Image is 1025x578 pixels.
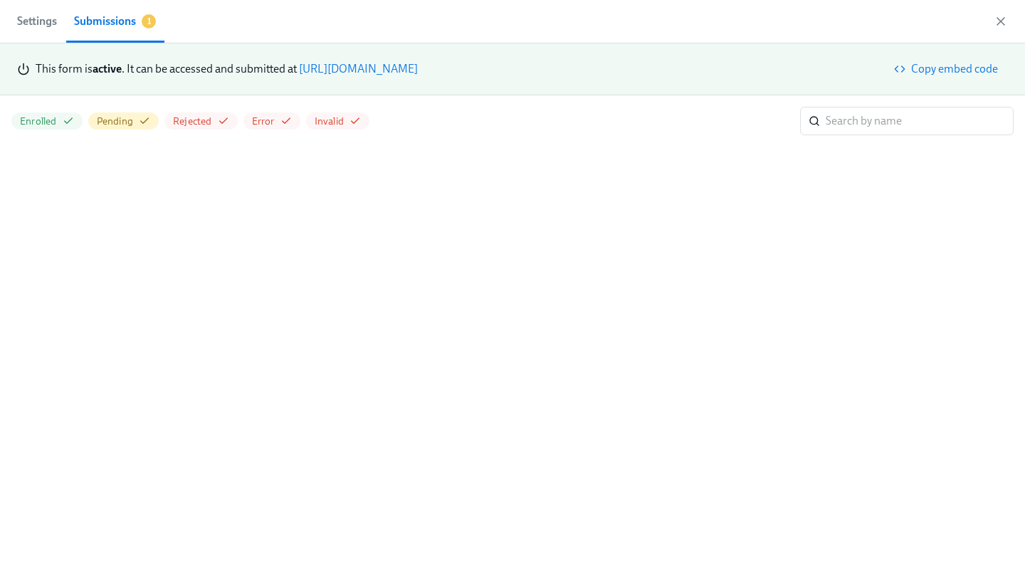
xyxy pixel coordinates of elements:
[243,112,300,130] button: Error
[164,112,238,130] button: Rejected
[306,112,369,130] button: Invalid
[93,62,122,75] strong: active
[315,115,344,128] span: Invalid
[20,115,57,128] span: Enrolled
[97,115,133,128] span: Pending
[826,107,1014,135] input: Search by name
[887,55,1008,83] button: Copy embed code
[252,115,275,128] span: Error
[897,62,998,76] span: Copy embed code
[74,11,136,31] div: Submissions
[299,62,418,75] a: [URL][DOMAIN_NAME]
[88,112,159,130] button: Pending
[17,11,57,31] span: Settings
[11,112,83,130] button: Enrolled
[142,14,156,28] span: 1
[36,62,297,75] span: This form is . It can be accessed and submitted at
[173,115,212,128] span: Rejected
